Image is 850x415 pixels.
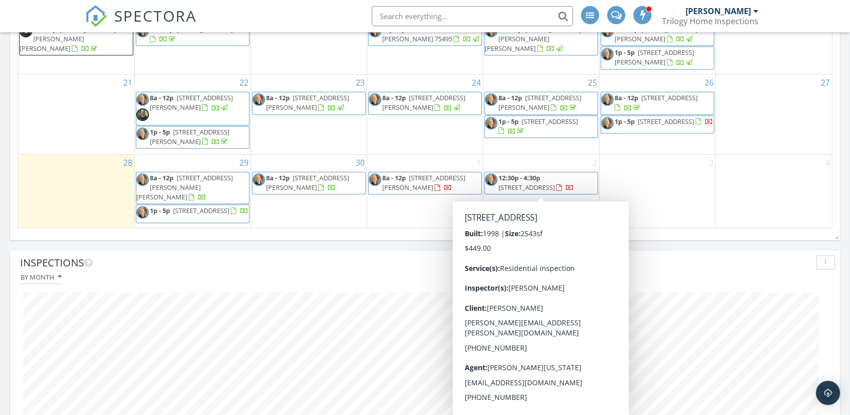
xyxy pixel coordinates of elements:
[177,25,233,34] span: [STREET_ADDRESS]
[474,155,483,171] a: Go to October 1, 2025
[250,75,367,155] td: Go to September 23, 2025
[601,117,614,129] img: image0.jpeg
[354,155,367,171] a: Go to September 30, 2025
[121,155,134,171] a: Go to September 28, 2025
[823,155,832,171] a: Go to October 4, 2025
[498,93,581,112] span: [STREET_ADDRESS][PERSON_NAME]
[716,154,832,228] td: Go to October 4, 2025
[641,93,698,102] span: [STREET_ADDRESS]
[601,23,714,46] a: 8a - 12p [STREET_ADDRESS][PERSON_NAME]
[615,48,694,66] a: 1p - 5p [STREET_ADDRESS][PERSON_NAME]
[522,117,578,126] span: [STREET_ADDRESS]
[485,93,497,106] img: image0.jpeg
[252,93,265,106] img: image0.jpeg
[150,127,229,146] a: 1p - 5p [STREET_ADDRESS][PERSON_NAME]
[483,154,600,228] td: Go to October 2, 2025
[498,173,540,182] span: 12:30p - 4:30p
[702,75,715,91] a: Go to September 26, 2025
[485,25,581,53] a: 8a - 12p [STREET_ADDRESS][PERSON_NAME][PERSON_NAME]
[382,93,465,112] span: [STREET_ADDRESS][PERSON_NAME]
[252,173,265,186] img: image0.jpeg
[638,117,694,126] span: [STREET_ADDRESS]
[18,154,134,228] td: Go to September 28, 2025
[615,25,698,43] span: [STREET_ADDRESS][PERSON_NAME]
[601,46,714,69] a: 1p - 5p [STREET_ADDRESS][PERSON_NAME]
[18,6,134,74] td: Go to September 14, 2025
[150,127,170,136] span: 1p - 5p
[134,154,250,228] td: Go to September 29, 2025
[368,92,482,114] a: 8a - 12p [STREET_ADDRESS][PERSON_NAME]
[382,173,465,192] a: 8a - 12p [STREET_ADDRESS][PERSON_NAME]
[615,93,698,112] a: 8a - 12p [STREET_ADDRESS]
[601,93,614,106] img: image0.jpeg
[586,75,599,91] a: Go to September 25, 2025
[601,92,714,114] a: 8a - 12p [STREET_ADDRESS]
[615,25,638,34] span: 8a - 12p
[150,25,233,43] a: 8a - 12p [STREET_ADDRESS]
[252,172,366,194] a: 8a - 12p [STREET_ADDRESS][PERSON_NAME]
[498,93,522,102] span: 8a - 12p
[601,48,614,60] img: image0.jpeg
[136,93,149,106] img: image0.jpeg
[252,92,366,114] a: 8a - 12p [STREET_ADDRESS][PERSON_NAME]
[266,93,349,112] a: 8a - 12p [STREET_ADDRESS][PERSON_NAME]
[20,25,116,53] a: 8a - 12p [STREET_ADDRESS][PERSON_NAME][PERSON_NAME]
[136,206,149,219] img: image0.jpeg
[615,93,638,102] span: 8a - 12p
[615,25,698,43] a: 8a - 12p [STREET_ADDRESS][PERSON_NAME]
[484,115,598,138] a: 1p - 5p [STREET_ADDRESS]
[85,14,197,35] a: SPECTORA
[382,93,406,102] span: 8a - 12p
[136,173,233,201] a: 8a - 12p [STREET_ADDRESS][PERSON_NAME][PERSON_NAME]
[600,154,716,228] td: Go to October 3, 2025
[150,173,174,182] span: 8a - 12p
[237,75,250,91] a: Go to September 22, 2025
[485,173,497,186] img: image0.jpeg
[368,23,482,46] a: 12p - 4p 1812 Limestone Ln, [PERSON_NAME] 75495
[600,6,716,74] td: Go to September 19, 2025
[150,93,233,112] a: 8a - 12p [STREET_ADDRESS][PERSON_NAME]
[134,75,250,155] td: Go to September 22, 2025
[85,5,107,27] img: The Best Home Inspection Software - Spectora
[369,173,381,186] img: image0.jpeg
[716,75,832,155] td: Go to September 27, 2025
[20,25,116,53] span: [STREET_ADDRESS][PERSON_NAME][PERSON_NAME]
[367,75,483,155] td: Go to September 24, 2025
[615,117,635,126] span: 1p - 5p
[372,6,573,26] input: Search everything...
[20,255,812,270] div: Inspections
[18,75,134,155] td: Go to September 21, 2025
[382,25,406,34] span: 12p - 4p
[484,92,598,114] a: 8a - 12p [STREET_ADDRESS][PERSON_NAME]
[662,16,758,26] div: Trilogy Home Inspections
[354,75,367,91] a: Go to September 23, 2025
[21,273,61,281] div: By month
[498,183,555,192] span: [STREET_ADDRESS]
[716,6,832,74] td: Go to September 20, 2025
[483,75,600,155] td: Go to September 25, 2025
[590,155,599,171] a: Go to October 2, 2025
[150,127,229,146] span: [STREET_ADDRESS][PERSON_NAME]
[136,127,149,140] img: image0.jpeg
[250,154,367,228] td: Go to September 30, 2025
[266,93,349,112] span: [STREET_ADDRESS][PERSON_NAME]
[470,75,483,91] a: Go to September 24, 2025
[382,173,406,182] span: 8a - 12p
[686,6,751,16] div: [PERSON_NAME]
[615,117,713,126] a: 1p - 5p [STREET_ADDRESS]
[369,93,381,106] img: image0.jpeg
[498,93,581,112] a: 8a - 12p [STREET_ADDRESS][PERSON_NAME]
[382,25,481,43] a: 12p - 4p 1812 Limestone Ln, [PERSON_NAME] 75495
[382,25,467,43] span: 1812 Limestone Ln, [PERSON_NAME] 75495
[498,25,522,34] span: 8a - 12p
[368,172,482,194] a: 8a - 12p [STREET_ADDRESS][PERSON_NAME]
[250,6,367,74] td: Go to September 16, 2025
[484,172,598,194] a: 12:30p - 4:30p [STREET_ADDRESS]
[615,48,694,66] span: [STREET_ADDRESS][PERSON_NAME]
[136,204,249,223] a: 1p - 5p [STREET_ADDRESS]
[484,23,598,56] a: 8a - 12p [STREET_ADDRESS][PERSON_NAME][PERSON_NAME]
[237,155,250,171] a: Go to September 29, 2025
[136,173,233,201] span: [STREET_ADDRESS][PERSON_NAME][PERSON_NAME]
[150,93,233,112] span: [STREET_ADDRESS][PERSON_NAME]
[382,173,465,192] span: [STREET_ADDRESS][PERSON_NAME]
